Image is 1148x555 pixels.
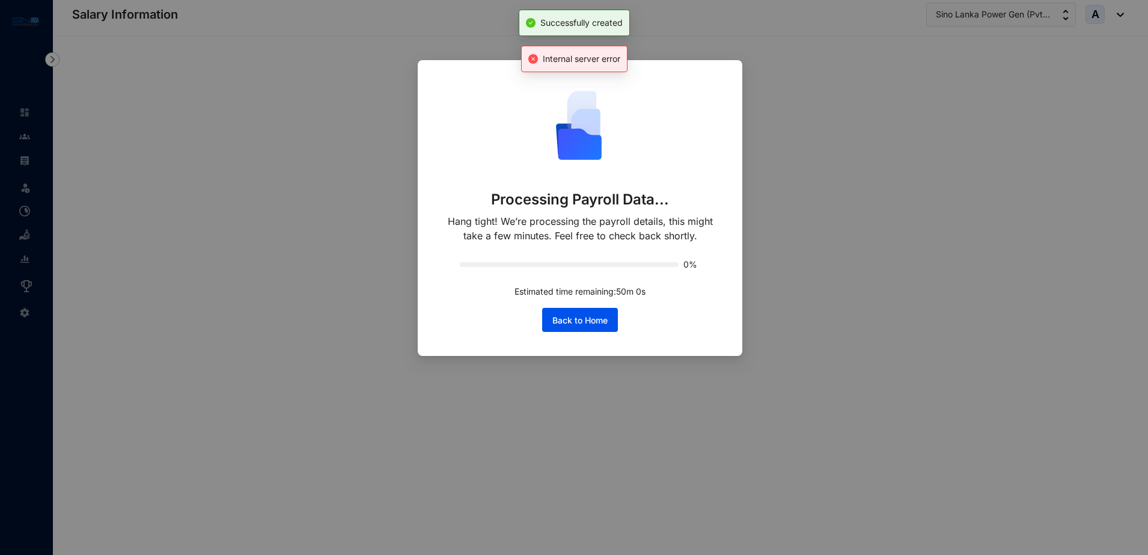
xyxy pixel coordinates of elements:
p: Hang tight! We’re processing the payroll details, this might take a few minutes. Feel free to che... [442,214,718,243]
p: Estimated time remaining: 50 m 0 s [514,285,646,298]
p: Processing Payroll Data... [491,190,670,209]
span: Successfully created [540,17,623,28]
span: close-circle [528,54,538,64]
span: Internal server error [543,54,620,64]
span: Back to Home [552,314,608,327]
span: 0% [683,260,700,269]
span: check-circle [526,18,536,28]
button: Back to Home [542,308,618,332]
